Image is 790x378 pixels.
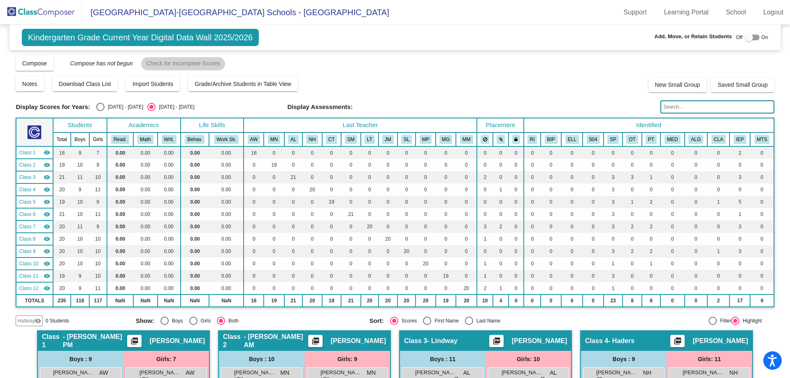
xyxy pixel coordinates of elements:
td: 0.00 [158,159,181,171]
td: 0 [685,183,707,196]
td: 0 [477,196,493,208]
td: 0 [493,196,509,208]
th: Placement [477,118,524,132]
mat-icon: visibility [44,199,50,205]
td: 0 [750,183,774,196]
td: 0.00 [107,159,134,171]
th: Girls [89,132,107,146]
td: 1 [623,196,642,208]
td: 0 [750,159,774,171]
th: Keep with teacher [509,132,524,146]
td: 0 [322,159,341,171]
td: 0 [264,183,284,196]
td: 11 [89,183,107,196]
td: 0.00 [209,159,244,171]
span: On [762,34,768,41]
span: Import Students [132,81,173,87]
td: 0 [541,183,561,196]
a: School [719,6,753,19]
td: 0.00 [133,196,157,208]
button: Print Students Details [127,335,142,347]
button: OT [626,135,638,144]
td: 0 [685,196,707,208]
mat-icon: visibility [44,149,50,156]
td: 0 [623,159,642,171]
button: SP [607,135,619,144]
td: 0 [416,159,435,171]
td: 9 [89,196,107,208]
td: 0.00 [158,146,181,159]
td: 0 [456,146,477,159]
td: 0 [477,183,493,196]
button: MM [460,135,473,144]
td: 0 [561,146,583,159]
span: Class 4 [19,186,35,193]
td: 0 [361,196,379,208]
td: 9 [71,146,89,159]
button: Import Students [126,77,180,91]
td: 0 [456,183,477,196]
td: 0 [477,159,493,171]
td: 0 [509,159,524,171]
td: 0 [244,196,264,208]
td: 0 [341,171,361,183]
th: Life Skills [181,118,244,132]
td: 21 [53,208,71,220]
th: Medical Alert [660,132,684,146]
td: 5 [730,196,750,208]
td: 16 [53,146,71,159]
td: 0 [456,171,477,183]
td: 0 [244,183,264,196]
th: Last Teacher [244,118,477,132]
mat-chip: Check for Incomplete Scores [141,57,225,70]
button: MN [268,135,280,144]
span: Grade/Archive Students in Table View [195,81,291,87]
button: MG [439,135,452,144]
button: Download Class List [52,77,118,91]
td: 0 [264,171,284,183]
button: JM [382,135,394,144]
td: 0.00 [133,183,157,196]
td: 0 [397,146,416,159]
td: 0 [642,146,660,159]
td: 0 [623,183,642,196]
td: 0 [524,159,541,171]
span: Kindergarten Grade Current Year Digital Data Wall 2025/2026 [22,29,259,46]
button: Math [137,135,153,144]
th: Sue Mulac [341,132,361,146]
button: Grade/Archive Students in Table View [188,77,298,91]
td: 0 [361,183,379,196]
td: 0 [509,196,524,208]
td: 0 [341,183,361,196]
button: NH [306,135,318,144]
button: Notes [16,77,44,91]
button: Behav. [185,135,204,144]
th: Physical Therapy Services [642,132,660,146]
div: [DATE] - [DATE] [105,103,143,111]
td: 0 [341,146,361,159]
td: 0 [524,171,541,183]
td: Amanda Woltz - Woltz PM [16,146,53,159]
th: Maggie Niederhelman [264,132,284,146]
td: 0 [524,146,541,159]
td: 0 [284,196,303,208]
td: 0 [264,146,284,159]
td: 3 [604,196,623,208]
td: 11 [71,171,89,183]
th: Allergy Alert [685,132,707,146]
td: 0.00 [107,171,134,183]
th: Classroom Aide [707,132,730,146]
td: 0 [397,171,416,183]
td: 0.00 [133,208,157,220]
td: 7 [89,146,107,159]
td: 0 [436,159,456,171]
th: Jill Moroney [379,132,397,146]
td: Corinne Thacker - Thacker [16,196,53,208]
td: 0 [456,196,477,208]
td: 1 [642,171,660,183]
td: 0 [561,159,583,171]
th: Alexandra Lindway [284,132,303,146]
td: 0.00 [181,196,209,208]
th: Occupational Therapy Services [623,132,642,146]
td: 0 [604,146,623,159]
